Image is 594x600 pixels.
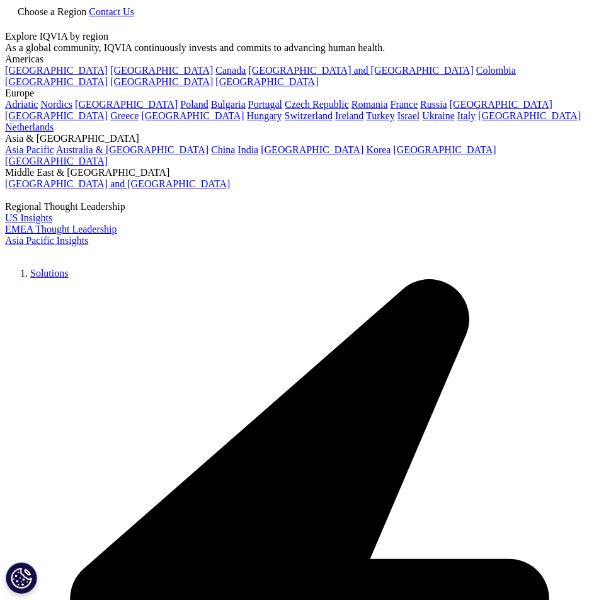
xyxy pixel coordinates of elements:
a: Portugal [248,99,282,110]
a: Korea [366,144,391,155]
a: [GEOGRAPHIC_DATA] [393,144,496,155]
a: Ireland [335,110,363,121]
div: As a global community, IQVIA continuously invests and commits to advancing human health. [5,42,589,54]
a: [GEOGRAPHIC_DATA] and [GEOGRAPHIC_DATA] [5,178,230,189]
a: Greece [110,110,139,121]
a: Asia Pacific [5,144,54,155]
a: Poland [180,99,208,110]
a: Switzerland [285,110,333,121]
button: Cookies Settings [6,562,37,594]
a: [GEOGRAPHIC_DATA] [141,110,244,121]
a: [GEOGRAPHIC_DATA] [5,110,108,121]
a: Romania [351,99,388,110]
a: [GEOGRAPHIC_DATA] [75,99,178,110]
a: EMEA Thought Leadership [5,224,117,234]
a: Netherlands [5,122,54,132]
a: [GEOGRAPHIC_DATA] [110,76,213,87]
div: Regional Thought Leadership [5,201,589,212]
a: [GEOGRAPHIC_DATA] [5,65,108,76]
a: [GEOGRAPHIC_DATA] [450,99,552,110]
a: Asia Pacific Insights [5,235,88,246]
a: Adriatic [5,99,38,110]
a: Nordics [40,99,72,110]
a: Turkey [366,110,395,121]
a: Italy [457,110,476,121]
a: France [391,99,418,110]
a: [GEOGRAPHIC_DATA] [5,76,108,87]
div: Europe [5,88,589,99]
a: Ukraine [422,110,455,121]
div: Americas [5,54,589,65]
a: [GEOGRAPHIC_DATA] [261,144,363,155]
div: Explore IQVIA by region [5,31,589,42]
a: China [211,144,235,155]
a: [GEOGRAPHIC_DATA] [110,65,213,76]
div: Middle East & [GEOGRAPHIC_DATA] [5,167,589,178]
a: [GEOGRAPHIC_DATA] [478,110,581,121]
a: Australia & [GEOGRAPHIC_DATA] [56,144,208,155]
a: [GEOGRAPHIC_DATA] and [GEOGRAPHIC_DATA] [248,65,473,76]
a: [GEOGRAPHIC_DATA] [215,76,318,87]
a: Solutions [30,268,68,279]
a: US Insights [5,212,52,223]
a: Canada [215,65,246,76]
a: Russia [420,99,447,110]
a: Hungary [247,110,282,121]
a: [GEOGRAPHIC_DATA] [5,156,108,166]
div: Asia & [GEOGRAPHIC_DATA] [5,133,589,144]
a: Czech Republic [285,99,349,110]
a: Contact Us [89,6,134,17]
a: India [237,144,258,155]
a: Bulgaria [211,99,246,110]
span: Choose a Region [18,6,86,17]
a: Israel [397,110,420,121]
a: Colombia [476,65,516,76]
